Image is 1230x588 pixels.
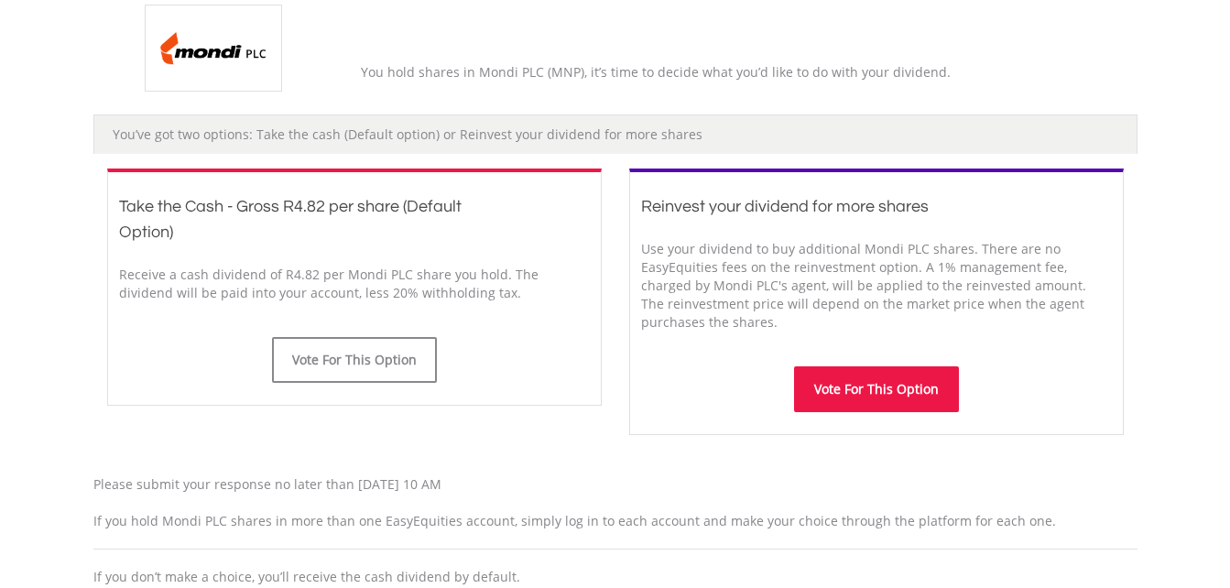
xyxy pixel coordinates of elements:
[641,198,929,215] span: Reinvest your dividend for more shares
[113,125,702,143] span: You’ve got two options: Take the cash (Default option) or Reinvest your dividend for more shares
[93,475,1056,529] span: Please submit your response no later than [DATE] 10 AM If you hold Mondi PLC shares in more than ...
[119,198,462,241] span: Take the Cash - Gross R4.82 per share (Default Option)
[794,366,959,412] button: Vote For This Option
[361,63,951,81] span: You hold shares in Mondi PLC (MNP), it’s time to decide what you’d like to do with your dividend.
[93,568,1137,586] p: If you don’t make a choice, you’ll receive the cash dividend by default.
[145,5,282,92] img: EQU.ZA.MNP.png
[119,266,539,301] span: Receive a cash dividend of R4.82 per Mondi PLC share you hold. The dividend will be paid into you...
[641,240,1086,331] span: Use your dividend to buy additional Mondi PLC shares. There are no EasyEquities fees on the reinv...
[272,337,437,383] button: Vote For This Option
